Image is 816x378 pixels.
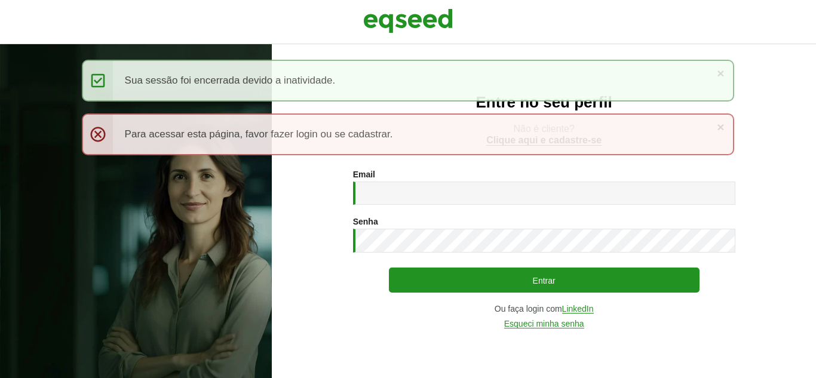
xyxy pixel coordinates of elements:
a: × [717,67,724,79]
img: EqSeed Logo [363,6,453,36]
a: × [717,121,724,133]
div: Para acessar esta página, favor fazer login ou se cadastrar. [82,113,735,155]
button: Entrar [389,268,700,293]
label: Email [353,170,375,179]
label: Senha [353,217,378,226]
a: Esqueci minha senha [504,319,584,328]
div: Sua sessão foi encerrada devido a inatividade. [82,60,735,102]
div: Ou faça login com [353,305,735,314]
a: LinkedIn [562,305,594,314]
